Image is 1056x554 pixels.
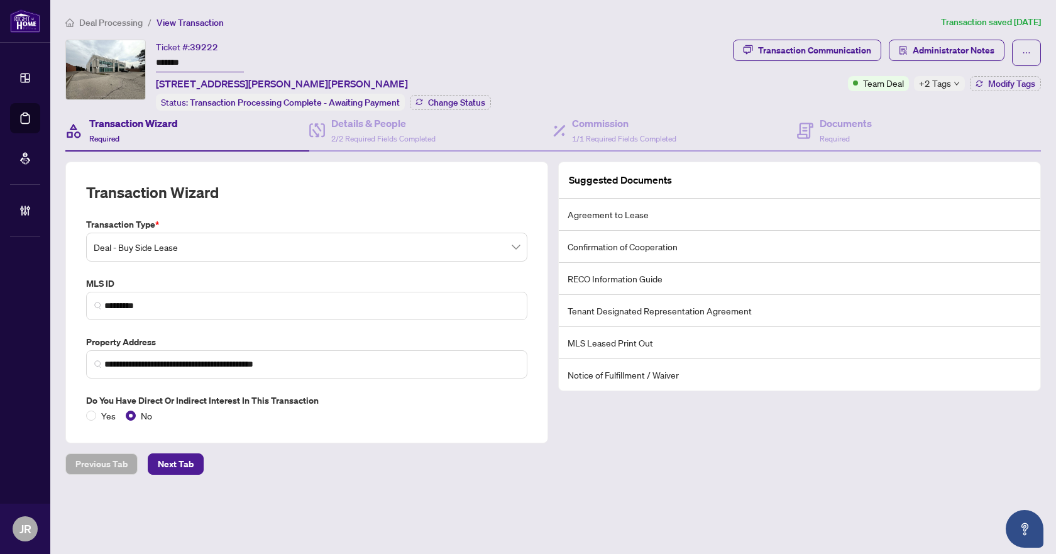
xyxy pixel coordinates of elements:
span: 2/2 Required Fields Completed [331,134,436,143]
span: solution [899,46,908,55]
li: Agreement to Lease [559,199,1040,231]
h4: Commission [572,116,676,131]
span: [STREET_ADDRESS][PERSON_NAME][PERSON_NAME] [156,76,408,91]
span: Deal - Buy Side Lease [94,235,520,259]
article: Transaction saved [DATE] [941,15,1041,30]
span: Team Deal [863,76,904,90]
span: Modify Tags [988,79,1035,88]
span: Next Tab [158,454,194,474]
img: logo [10,9,40,33]
li: RECO Information Guide [559,263,1040,295]
span: Transaction Processing Complete - Awaiting Payment [190,97,400,108]
span: down [954,80,960,87]
button: Open asap [1006,510,1043,548]
span: View Transaction [157,17,224,28]
span: Required [89,134,119,143]
img: search_icon [94,302,102,309]
li: / [148,15,151,30]
h4: Details & People [331,116,436,131]
article: Suggested Documents [569,172,672,188]
img: search_icon [94,360,102,368]
button: Administrator Notes [889,40,1004,61]
span: Required [820,134,850,143]
h4: Transaction Wizard [89,116,178,131]
img: IMG-N12115719_1.jpg [66,40,145,99]
button: Previous Tab [65,453,138,475]
label: Property Address [86,335,527,349]
span: Administrator Notes [913,40,994,60]
button: Modify Tags [970,76,1041,91]
button: Transaction Communication [733,40,881,61]
span: 1/1 Required Fields Completed [572,134,676,143]
button: Next Tab [148,453,204,475]
li: MLS Leased Print Out [559,327,1040,359]
span: Change Status [428,98,485,107]
span: ellipsis [1022,48,1031,57]
div: Transaction Communication [758,40,871,60]
h4: Documents [820,116,872,131]
li: Tenant Designated Representation Agreement [559,295,1040,327]
label: Transaction Type [86,218,527,231]
label: MLS ID [86,277,527,291]
div: Ticket #: [156,40,218,54]
label: Do you have direct or indirect interest in this transaction [86,394,527,407]
li: Notice of Fulfillment / Waiver [559,359,1040,391]
span: Deal Processing [79,17,143,28]
li: Confirmation of Cooperation [559,231,1040,263]
span: Yes [96,409,121,423]
span: No [136,409,157,423]
h2: Transaction Wizard [86,182,219,202]
button: Change Status [410,95,491,110]
div: Status: [156,94,405,111]
span: JR [19,520,31,538]
span: home [65,18,74,27]
span: +2 Tags [919,76,951,91]
span: 39222 [190,42,218,53]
